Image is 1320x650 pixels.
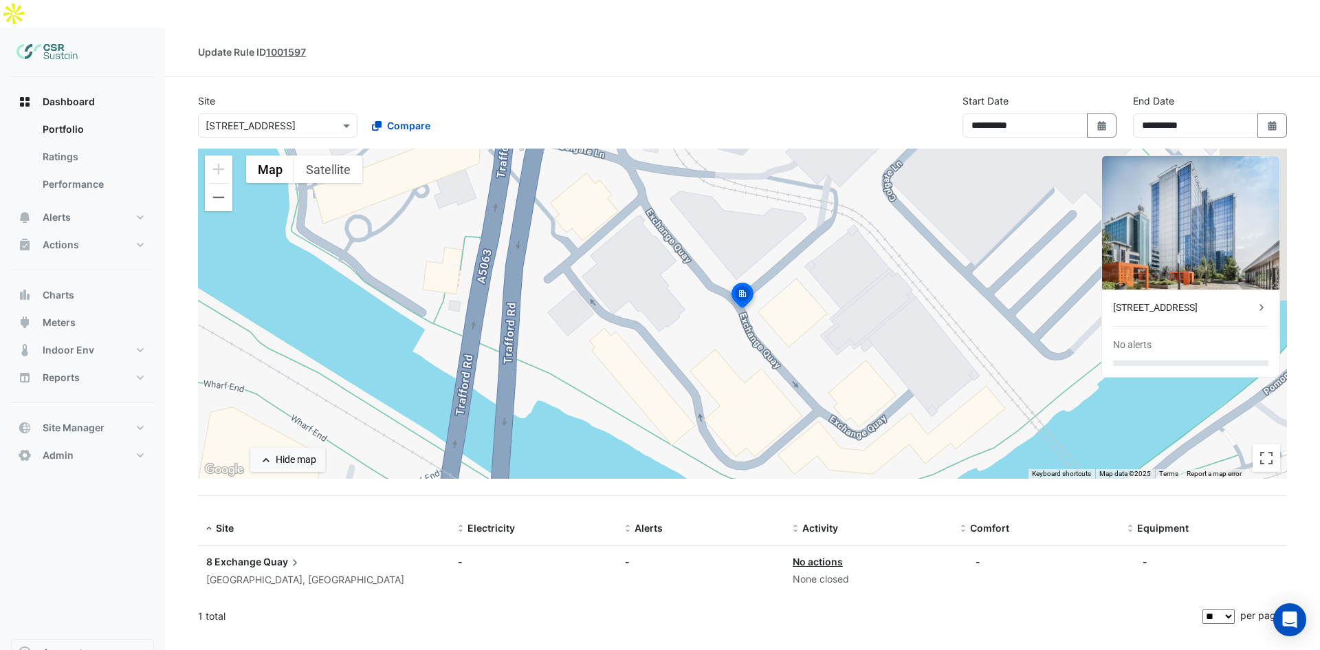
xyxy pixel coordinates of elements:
span: Quay [263,554,302,570]
span: Compare [387,118,430,133]
span: Actions [43,238,79,252]
app-icon: Meters [18,316,32,329]
label: End Date [1133,94,1174,108]
button: Zoom in [205,155,232,183]
button: Indoor Env [11,336,154,364]
app-icon: Admin [18,448,32,462]
span: Admin [43,448,74,462]
span: Dashboard [43,95,95,109]
button: Reports [11,364,154,391]
button: Charts [11,281,154,309]
span: Map data ©2025 [1099,470,1151,477]
app-icon: Dashboard [18,95,32,109]
span: Comfort [970,522,1009,534]
span: Alerts [43,210,71,224]
label: Site [198,94,215,108]
div: 1 total [198,599,1200,633]
button: Admin [11,442,154,469]
span: Charts [43,288,74,302]
app-icon: Alerts [18,210,32,224]
button: Site Manager [11,414,154,442]
a: Performance [32,171,154,198]
label: Start Date [962,94,1009,108]
div: None closed [793,572,944,587]
span: Reports [43,371,80,384]
app-icon: Actions [18,238,32,252]
a: No actions [793,556,843,567]
div: - [458,554,609,569]
a: Portfolio [32,116,154,143]
button: Hide map [250,448,325,472]
img: 8 Exchange Quay [1102,156,1279,290]
div: Dashboard [11,116,154,204]
button: Meters [11,309,154,336]
div: - [1143,554,1147,569]
app-icon: Site Manager [18,421,32,435]
span: per page [1240,609,1281,621]
app-icon: Charts [18,288,32,302]
a: Ratings [32,143,154,171]
img: Company Logo [16,39,78,66]
div: [GEOGRAPHIC_DATA], [GEOGRAPHIC_DATA] [206,572,441,588]
div: - [976,554,980,569]
div: Update Rule ID [198,45,306,59]
span: Equipment [1137,522,1189,534]
span: Site [216,522,234,534]
a: Open this area in Google Maps (opens a new window) [201,461,247,479]
div: Hide map [276,453,316,467]
button: Alerts [11,204,154,231]
a: Terms (opens in new tab) [1159,470,1178,477]
button: Zoom out [205,184,232,211]
button: Show street map [246,155,294,183]
span: Electricity [467,522,515,534]
fa-icon: Select Date [1096,120,1108,131]
button: Show satellite imagery [294,155,362,183]
span: Indoor Env [43,343,94,357]
a: Report a map error [1187,470,1242,477]
tcxspan: Call 1001597 via 3CX [266,46,306,58]
img: Google [201,461,247,479]
div: - [625,554,776,569]
button: Keyboard shortcuts [1032,469,1091,479]
app-icon: Indoor Env [18,343,32,357]
img: site-pin-selected.svg [727,281,758,314]
div: Open Intercom Messenger [1273,603,1306,636]
button: Toggle fullscreen view [1253,444,1280,472]
span: 8 Exchange [206,556,261,567]
span: Activity [802,522,838,534]
button: Compare [363,113,439,138]
div: No alerts [1113,338,1152,352]
button: Dashboard [11,88,154,116]
app-icon: Reports [18,371,32,384]
span: Site Manager [43,421,104,435]
span: Meters [43,316,76,329]
button: Actions [11,231,154,259]
div: [STREET_ADDRESS] [1113,301,1255,315]
span: Alerts [635,522,663,534]
fa-icon: Select Date [1266,120,1279,131]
